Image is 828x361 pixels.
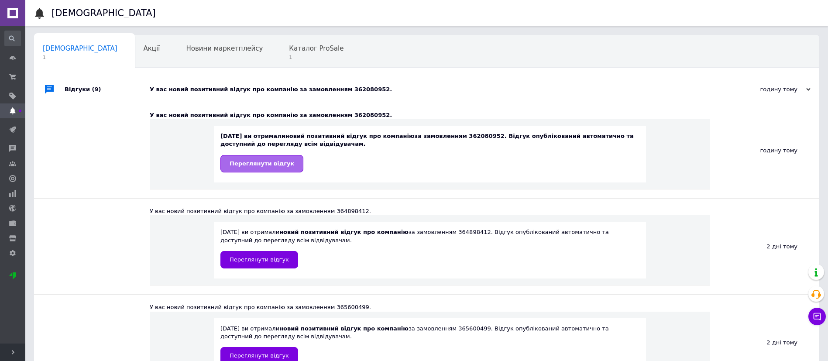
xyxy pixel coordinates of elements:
b: новий позитивний відгук про компанію [279,229,409,235]
b: новий позитивний відгук про компанію [279,325,409,332]
div: [DATE] ви отримали за замовленням 362080952. Відгук опублікований автоматично та доступний до пер... [220,132,639,172]
span: Переглянути відгук [230,160,294,167]
span: (9) [92,86,101,93]
button: Чат з покупцем [808,308,826,325]
span: 1 [43,54,117,61]
span: Каталог ProSale [289,45,344,52]
a: Переглянути відгук [220,251,298,268]
span: Новини маркетплейсу [186,45,263,52]
a: Переглянути відгук [220,155,303,172]
div: годину тому [710,103,819,198]
span: Акції [144,45,160,52]
div: 2 дні тому [710,199,819,294]
div: [DATE] ви отримали за замовленням 364898412. Відгук опублікований автоматично та доступний до пер... [220,228,639,268]
span: [DEMOGRAPHIC_DATA] [43,45,117,52]
div: У вас новий позитивний відгук про компанію за замовленням 364898412. [150,207,710,215]
div: годину тому [723,86,811,93]
b: новий позитивний відгук про компанію [285,133,415,139]
div: У вас новий позитивний відгук про компанію за замовленням 362080952. [150,86,723,93]
div: У вас новий позитивний відгук про компанію за замовленням 362080952. [150,111,710,119]
div: Відгуки [65,76,150,103]
div: У вас новий позитивний відгук про компанію за замовленням 365600499. [150,303,710,311]
span: Переглянути відгук [230,256,289,263]
h1: [DEMOGRAPHIC_DATA] [52,8,156,18]
span: Переглянути відгук [230,352,289,359]
span: 1 [289,54,344,61]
